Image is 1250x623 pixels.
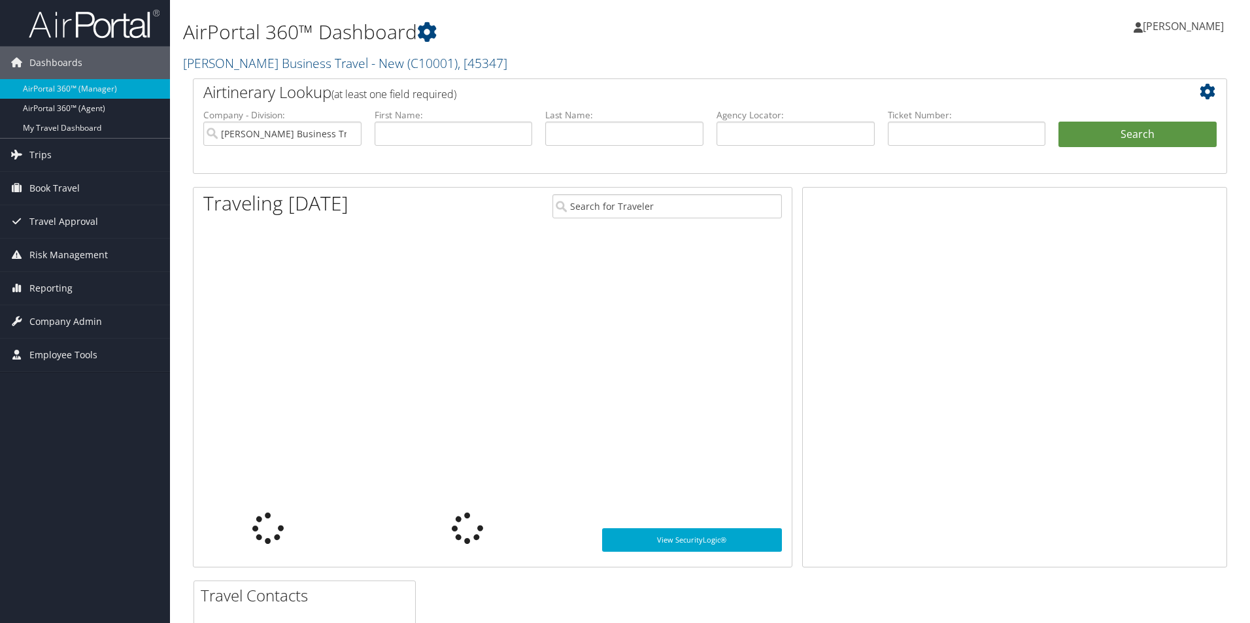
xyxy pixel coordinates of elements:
[29,46,82,79] span: Dashboards
[458,54,507,72] span: , [ 45347 ]
[203,109,362,122] label: Company - Division:
[407,54,458,72] span: ( C10001 )
[717,109,875,122] label: Agency Locator:
[29,139,52,171] span: Trips
[203,190,348,217] h1: Traveling [DATE]
[602,528,782,552] a: View SecurityLogic®
[29,339,97,371] span: Employee Tools
[29,172,80,205] span: Book Travel
[29,205,98,238] span: Travel Approval
[183,18,886,46] h1: AirPortal 360™ Dashboard
[1058,122,1217,148] button: Search
[203,81,1130,103] h2: Airtinerary Lookup
[545,109,703,122] label: Last Name:
[1134,7,1237,46] a: [PERSON_NAME]
[201,584,415,607] h2: Travel Contacts
[1143,19,1224,33] span: [PERSON_NAME]
[552,194,782,218] input: Search for Traveler
[29,305,102,338] span: Company Admin
[29,239,108,271] span: Risk Management
[29,8,160,39] img: airportal-logo.png
[888,109,1046,122] label: Ticket Number:
[331,87,456,101] span: (at least one field required)
[375,109,533,122] label: First Name:
[29,272,73,305] span: Reporting
[183,54,507,72] a: [PERSON_NAME] Business Travel - New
